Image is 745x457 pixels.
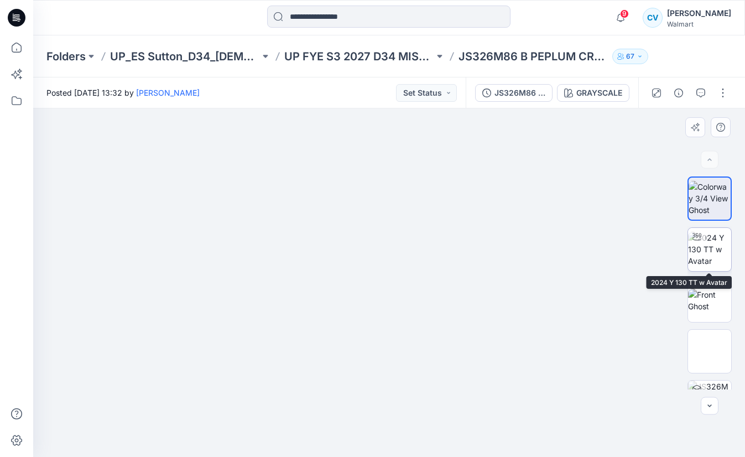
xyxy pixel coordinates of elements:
img: 2024 Y 130 TT w Avatar [688,232,731,267]
img: Front Ghost [688,289,731,312]
a: UP_ES Sutton_D34_[DEMOGRAPHIC_DATA] Woven Tops [110,49,260,64]
a: UP FYE S3 2027 D34 MISSY TOPS ESSUTTON [284,49,434,64]
button: GRAYSCALE [557,84,629,102]
img: Colorway 3/4 View Ghost [689,181,731,216]
button: JS326M86 B PEPLUM CREW NECK JACKET [475,84,553,102]
p: 67 [626,50,634,63]
span: 9 [620,9,629,18]
p: JS326M86 B PEPLUM CREW NECK JACKET [459,49,608,64]
img: JS326M86 B PEPLUM CREW NECK JACKET GRAYSCALE [688,381,731,424]
a: [PERSON_NAME] [136,88,200,97]
div: [PERSON_NAME] [667,7,731,20]
div: JS326M86 B PEPLUM CREW NECK JACKET [494,87,545,99]
button: 67 [612,49,648,64]
div: Walmart [667,20,731,28]
button: Details [670,84,687,102]
span: Posted [DATE] 13:32 by [46,87,200,98]
div: GRAYSCALE [576,87,622,99]
div: CV [643,8,663,28]
a: Folders [46,49,86,64]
